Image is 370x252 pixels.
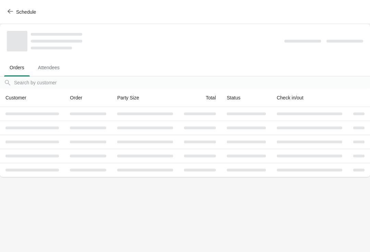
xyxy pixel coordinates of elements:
[33,61,65,74] span: Attendees
[4,61,30,74] span: Orders
[221,89,271,107] th: Status
[271,89,348,107] th: Check in/out
[64,89,112,107] th: Order
[16,9,36,15] span: Schedule
[3,6,41,18] button: Schedule
[112,89,178,107] th: Party Size
[178,89,221,107] th: Total
[14,76,370,89] input: Search by customer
